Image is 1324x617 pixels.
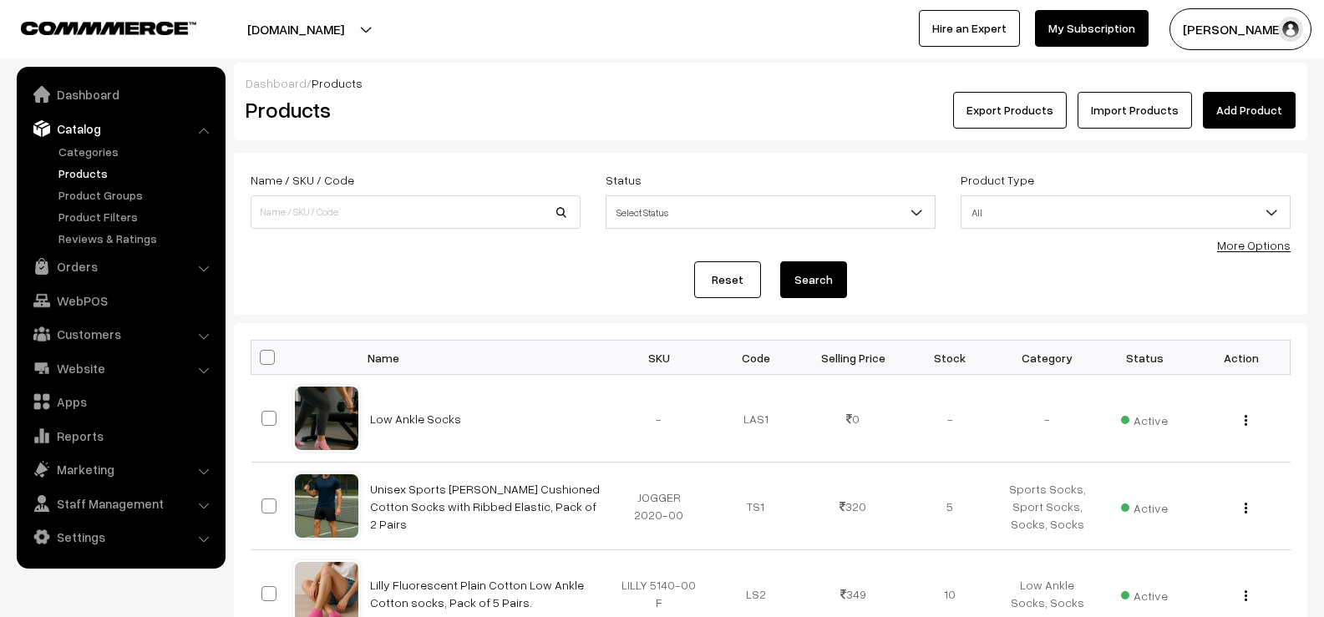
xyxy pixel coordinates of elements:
[804,375,901,463] td: 0
[54,186,220,204] a: Product Groups
[999,463,1096,550] td: Sports Socks, Sport Socks, Socks, Socks
[961,198,1290,227] span: All
[370,412,461,426] a: Low Ankle Socks
[246,97,579,123] h2: Products
[1278,17,1303,42] img: user
[1096,341,1193,375] th: Status
[804,463,901,550] td: 320
[708,341,804,375] th: Code
[21,17,167,37] a: COMMMERCE
[21,79,220,109] a: Dashboard
[21,251,220,281] a: Orders
[961,195,1291,229] span: All
[21,353,220,383] a: Website
[708,375,804,463] td: LAS1
[370,578,584,609] a: Lilly Fluorescent Plain Cotton Low Ankle Cotton socks, Pack of 5 Pairs.
[21,522,220,552] a: Settings
[901,341,998,375] th: Stock
[21,454,220,484] a: Marketing
[1169,8,1311,50] button: [PERSON_NAME]
[21,387,220,417] a: Apps
[312,76,363,90] span: Products
[54,164,220,182] a: Products
[953,92,1067,129] button: Export Products
[694,261,761,298] a: Reset
[1245,503,1247,513] img: Menu
[1121,495,1168,517] span: Active
[360,341,611,375] th: Name
[1121,407,1168,429] span: Active
[1245,590,1247,601] img: Menu
[54,230,220,247] a: Reviews & Ratings
[21,114,220,144] a: Catalog
[1193,341,1290,375] th: Action
[901,375,998,463] td: -
[1035,10,1149,47] a: My Subscription
[999,341,1096,375] th: Category
[370,482,600,531] a: Unisex Sports [PERSON_NAME] Cushioned Cotton Socks with Ribbed Elastic, Pack of 2 Pairs
[1078,92,1192,129] a: Import Products
[919,10,1020,47] a: Hire an Expert
[708,463,804,550] td: TS1
[1217,238,1291,252] a: More Options
[999,375,1096,463] td: -
[189,8,403,50] button: [DOMAIN_NAME]
[611,463,708,550] td: JOGGER 2020-00
[246,76,307,90] a: Dashboard
[606,198,935,227] span: Select Status
[21,421,220,451] a: Reports
[21,319,220,349] a: Customers
[1203,92,1296,129] a: Add Product
[54,208,220,225] a: Product Filters
[246,74,1296,92] div: /
[804,341,901,375] th: Selling Price
[251,171,354,189] label: Name / SKU / Code
[21,488,220,518] a: Staff Management
[901,463,998,550] td: 5
[1121,583,1168,604] span: Active
[780,261,847,298] button: Search
[611,375,708,463] td: -
[961,171,1034,189] label: Product Type
[54,143,220,160] a: Categories
[1245,415,1247,426] img: Menu
[611,341,708,375] th: SKU
[21,22,196,34] img: COMMMERCE
[606,195,936,229] span: Select Status
[606,171,642,189] label: Status
[251,195,581,229] input: Name / SKU / Code
[21,286,220,316] a: WebPOS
